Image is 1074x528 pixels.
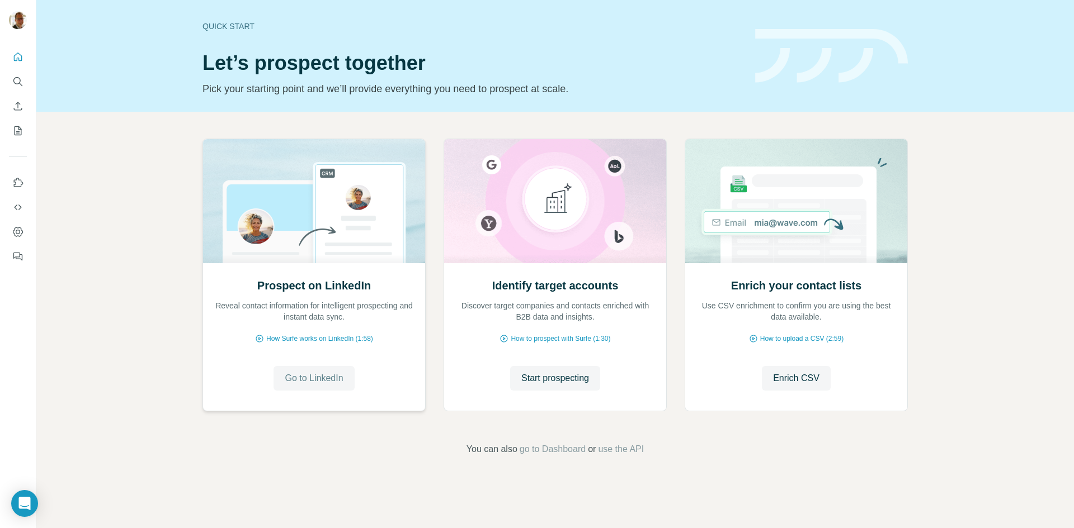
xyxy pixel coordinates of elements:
[274,366,354,391] button: Go to LinkedIn
[588,443,596,456] span: or
[773,372,819,385] span: Enrich CSV
[9,11,27,29] img: Avatar
[455,300,655,322] p: Discover target companies and contacts enriched with B2B data and insights.
[257,278,371,293] h2: Prospect on LinkedIn
[9,222,27,242] button: Dashboard
[492,278,619,293] h2: Identify target accounts
[9,47,27,67] button: Quick start
[9,197,27,217] button: Use Surfe API
[762,366,831,391] button: Enrich CSV
[521,372,589,385] span: Start prospecting
[9,121,27,141] button: My lists
[598,443,644,456] button: use the API
[511,334,610,344] span: How to prospect with Surfe (1:30)
[760,334,844,344] span: How to upload a CSV (2:59)
[266,334,373,344] span: How Surfe works on LinkedIn (1:58)
[696,300,896,322] p: Use CSV enrichment to confirm you are using the best data available.
[9,96,27,116] button: Enrich CSV
[11,490,38,517] div: Open Intercom Messenger
[755,29,908,83] img: banner
[9,72,27,92] button: Search
[285,372,343,385] span: Go to LinkedIn
[731,278,861,293] h2: Enrich your contact lists
[510,366,600,391] button: Start prospecting
[202,21,742,32] div: Quick start
[214,300,414,322] p: Reveal contact information for intelligent prospecting and instant data sync.
[9,246,27,267] button: Feedback
[444,139,667,263] img: Identify target accounts
[9,173,27,193] button: Use Surfe on LinkedIn
[202,81,742,97] p: Pick your starting point and we’ll provide everything you need to prospect at scale.
[202,139,426,263] img: Prospect on LinkedIn
[520,443,586,456] button: go to Dashboard
[685,139,908,263] img: Enrich your contact lists
[467,443,517,456] span: You can also
[202,52,742,74] h1: Let’s prospect together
